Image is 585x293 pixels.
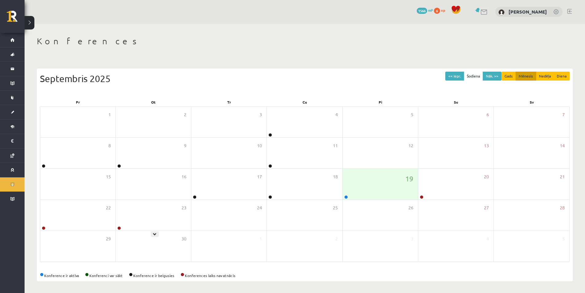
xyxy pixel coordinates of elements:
div: Septembris 2025 [40,72,570,85]
span: 8 [108,142,111,149]
span: 23 [181,204,186,211]
span: 21 [560,173,565,180]
div: Se [418,98,494,106]
span: 2 [184,111,186,118]
button: Diena [554,72,570,81]
span: 3 [411,236,413,242]
span: 5 [562,236,565,242]
span: 1 [108,111,111,118]
img: Tamāra Māra Rīdere [498,9,505,15]
div: Konference ir aktīva Konferenci var sākt Konference ir beigusies Konferences laiks nav atnācis [40,273,570,278]
span: 29 [106,236,111,242]
span: mP [428,8,433,13]
span: 1566 [417,8,427,14]
span: 16 [181,173,186,180]
button: Gads [501,72,516,81]
span: 1 [259,236,262,242]
div: Ot [115,98,191,106]
span: 15 [106,173,111,180]
a: [PERSON_NAME] [509,9,547,15]
button: Mēnesis [516,72,536,81]
span: 2 [335,236,338,242]
a: 1566 mP [417,8,433,13]
span: 25 [333,204,338,211]
span: 28 [560,204,565,211]
a: Rīgas 1. Tālmācības vidusskola [7,11,25,26]
span: 11 [333,142,338,149]
span: 6 [434,8,440,14]
div: Ce [267,98,342,106]
div: Sv [494,98,570,106]
span: 7 [562,111,565,118]
span: 27 [484,204,489,211]
div: Pi [343,98,418,106]
span: 30 [181,236,186,242]
button: Nāk. >> [483,72,501,81]
span: 17 [257,173,262,180]
span: 14 [560,142,565,149]
span: 24 [257,204,262,211]
span: 12 [408,142,413,149]
span: 18 [333,173,338,180]
span: 22 [106,204,111,211]
span: 19 [405,173,413,184]
button: Šodiena [464,72,483,81]
button: Nedēļa [536,72,554,81]
span: 6 [486,111,489,118]
span: 4 [335,111,338,118]
div: Pr [40,98,115,106]
span: 3 [259,111,262,118]
div: Tr [191,98,267,106]
button: << Iepr. [445,72,464,81]
span: 26 [408,204,413,211]
span: 10 [257,142,262,149]
span: 5 [411,111,413,118]
span: 9 [184,142,186,149]
span: xp [441,8,445,13]
span: 13 [484,142,489,149]
a: 6 xp [434,8,448,13]
span: 20 [484,173,489,180]
span: 4 [486,236,489,242]
h1: Konferences [37,36,573,46]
